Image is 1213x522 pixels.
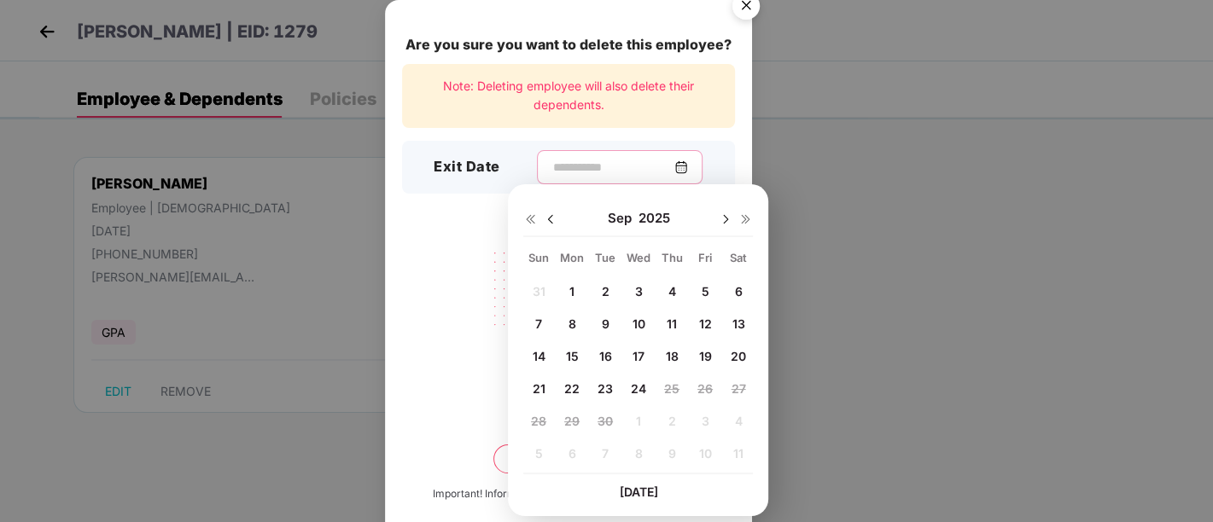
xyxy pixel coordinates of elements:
h3: Exit Date [434,156,500,178]
span: 2 [601,284,609,299]
div: Thu [656,250,686,265]
div: Sat [723,250,753,265]
span: 8 [568,316,575,331]
div: Wed [623,250,653,265]
img: svg+xml;base64,PHN2ZyB4bWxucz0iaHR0cDovL3d3dy53My5vcmcvMjAwMC9zdmciIHdpZHRoPSIyMjQiIGhlaWdodD0iMT... [473,241,664,374]
span: 4 [668,284,675,299]
span: 16 [598,349,611,363]
span: 1 [569,284,574,299]
span: 12 [698,316,711,331]
span: 9 [601,316,609,331]
span: 17 [633,349,644,363]
div: Important! Information once deleted, can’t be recovered. [433,486,704,502]
span: 20 [731,349,746,363]
span: 7 [535,316,542,331]
span: 10 [632,316,644,331]
span: 14 [532,349,545,363]
span: 11 [667,316,677,331]
img: svg+xml;base64,PHN2ZyBpZD0iRHJvcGRvd24tMzJ4MzIiIHhtbG5zPSJodHRwOi8vd3d3LnczLm9yZy8yMDAwL3N2ZyIgd2... [719,212,732,226]
span: 21 [532,381,545,396]
div: Fri [690,250,720,265]
button: Delete permanently [493,444,644,473]
img: svg+xml;base64,PHN2ZyBpZD0iRHJvcGRvd24tMzJ4MzIiIHhtbG5zPSJodHRwOi8vd3d3LnczLm9yZy8yMDAwL3N2ZyIgd2... [544,212,557,226]
span: 2025 [638,210,669,227]
div: Mon [557,250,586,265]
div: Are you sure you want to delete this employee? [402,34,735,55]
div: Note: Deleting employee will also delete their dependents. [402,64,735,128]
span: 5 [701,284,709,299]
div: Sun [523,250,553,265]
img: svg+xml;base64,PHN2ZyB4bWxucz0iaHR0cDovL3d3dy53My5vcmcvMjAwMC9zdmciIHdpZHRoPSIxNiIgaGVpZ2h0PSIxNi... [739,212,753,226]
span: 13 [732,316,744,331]
img: svg+xml;base64,PHN2ZyB4bWxucz0iaHR0cDovL3d3dy53My5vcmcvMjAwMC9zdmciIHdpZHRoPSIxNiIgaGVpZ2h0PSIxNi... [523,212,537,226]
img: svg+xml;base64,PHN2ZyBpZD0iQ2FsZW5kYXItMzJ4MzIiIHhtbG5zPSJodHRwOi8vd3d3LnczLm9yZy8yMDAwL3N2ZyIgd2... [674,160,688,174]
span: 19 [698,349,711,363]
span: 15 [565,349,578,363]
span: 3 [634,284,642,299]
span: 23 [598,381,613,396]
span: 6 [734,284,742,299]
span: Sep [607,210,638,227]
span: 22 [564,381,580,396]
span: 18 [665,349,678,363]
div: Tue [590,250,620,265]
span: 24 [631,381,646,396]
span: [DATE] [619,484,657,499]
